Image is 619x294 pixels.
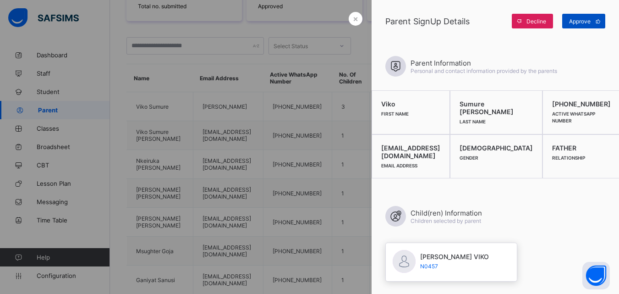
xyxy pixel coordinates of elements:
span: Parent Information [411,59,557,67]
span: Decline [526,18,546,25]
span: First Name [381,111,409,116]
span: [PERSON_NAME] VIKO [420,253,489,261]
span: Viko [381,100,440,108]
span: Personal and contact information provided by the parents [411,67,557,74]
span: Sumure [PERSON_NAME] [460,100,533,116]
span: Email Address [381,163,417,168]
span: Approve [569,18,591,25]
span: Child(ren) Information [411,209,482,217]
span: [DEMOGRAPHIC_DATA] [460,144,533,152]
span: Gender [460,155,478,161]
span: N0457 [420,263,489,270]
span: [EMAIL_ADDRESS][DOMAIN_NAME] [381,144,440,160]
span: FATHER [552,144,611,152]
span: Last Name [460,119,486,124]
span: Parent SignUp Details [385,17,507,26]
span: × [353,14,358,23]
span: Relationship [552,155,585,161]
button: Open asap [582,262,610,289]
span: Children selected by parent [411,217,481,224]
span: [PHONE_NUMBER] [552,100,611,108]
span: Active WhatsApp Number [552,111,595,123]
